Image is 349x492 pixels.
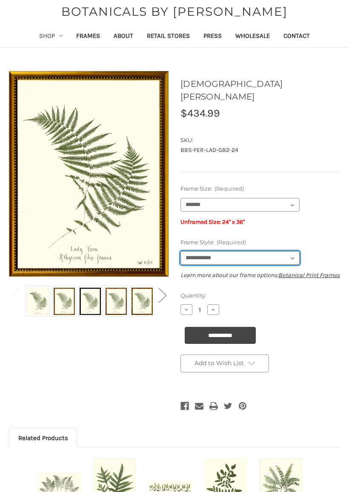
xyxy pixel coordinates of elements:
a: About [107,27,140,48]
a: Add to Wish List [180,355,269,373]
img: Unframed [9,69,169,279]
label: Quantity: [180,292,340,300]
button: Go to slide 2 of 2 [7,282,24,308]
label: Frame Style: [180,239,340,247]
img: Burlewood Frame [106,287,127,316]
small: (Required) [215,186,244,192]
dt: SKU: [180,137,338,145]
a: Print [209,400,218,412]
a: Retail Stores [140,27,197,48]
img: Gold Bamboo Frame [132,287,153,316]
a: Wholesale [229,27,277,48]
dd: BBS-FER-LAD-GB2-24 [180,146,340,155]
img: Unframed [28,287,49,316]
a: Contact [277,27,317,48]
a: Frames [69,27,107,48]
label: Frame Size: [180,185,340,194]
a: Related Products [9,429,77,448]
a: Botanical Print Frames [278,272,340,279]
a: Press [197,27,229,48]
small: (Required) [217,239,246,246]
p: Unframed Size: 24" x 36" [180,218,340,227]
p: Learn more about our frame options: [180,271,340,280]
img: Black Frame [80,287,101,316]
span: Add to Wish List [195,360,244,367]
img: Antique Gold Frame [54,287,75,316]
h1: [DEMOGRAPHIC_DATA] [PERSON_NAME] [180,78,340,103]
a: Shop [32,27,70,48]
span: $434.99 [180,107,220,120]
a: BOTANICALS BY [PERSON_NAME] [57,3,292,21]
button: Go to slide 2 of 2 [154,282,171,308]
